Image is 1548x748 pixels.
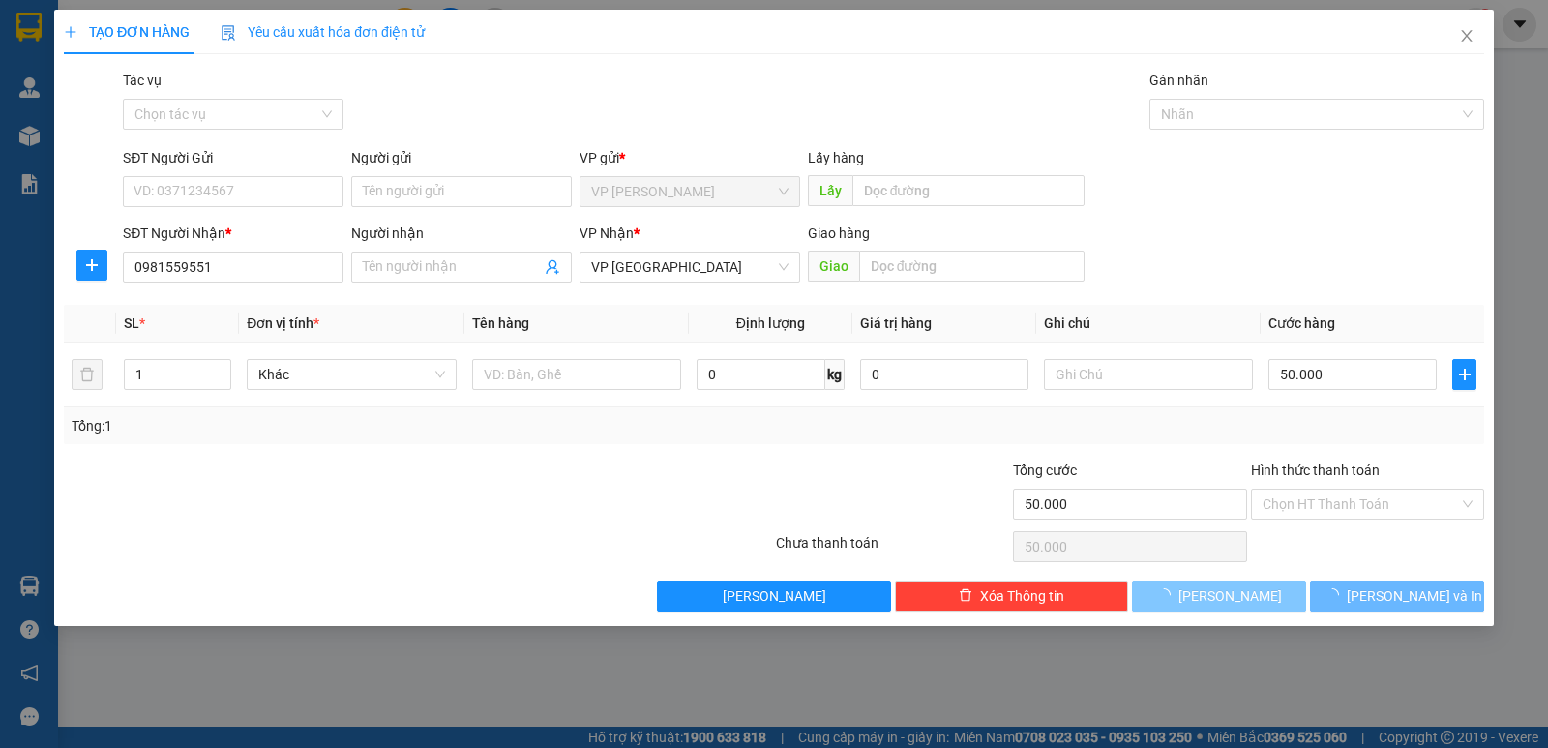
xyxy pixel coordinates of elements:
[123,147,343,168] div: SĐT Người Gửi
[580,225,634,241] span: VP Nhận
[545,259,560,275] span: user-add
[351,147,572,168] div: Người gửi
[64,24,190,40] span: TẠO ĐƠN HÀNG
[591,253,789,282] span: VP HÀ NỘI
[860,315,932,331] span: Giá trị hàng
[808,150,864,165] span: Lấy hàng
[980,585,1064,607] span: Xóa Thông tin
[77,257,106,273] span: plus
[657,581,890,612] button: [PERSON_NAME]
[580,147,800,168] div: VP gửi
[1440,10,1494,64] button: Close
[808,225,870,241] span: Giao hàng
[123,73,162,88] label: Tác vụ
[258,360,444,389] span: Khác
[1459,28,1474,44] span: close
[808,175,852,206] span: Lấy
[852,175,1086,206] input: Dọc đường
[472,315,529,331] span: Tên hàng
[591,177,789,206] span: VP MỘC CHÂU
[723,585,826,607] span: [PERSON_NAME]
[1452,359,1476,390] button: plus
[860,359,1028,390] input: 0
[1268,315,1335,331] span: Cước hàng
[1310,581,1484,612] button: [PERSON_NAME] và In
[1036,305,1261,343] th: Ghi chú
[351,223,572,244] div: Người nhận
[72,415,599,436] div: Tổng: 1
[76,250,107,281] button: plus
[1325,588,1347,602] span: loading
[124,315,139,331] span: SL
[64,25,77,39] span: plus
[774,532,1011,566] div: Chưa thanh toán
[247,315,319,331] span: Đơn vị tính
[736,315,805,331] span: Định lượng
[1347,585,1482,607] span: [PERSON_NAME] và In
[1044,359,1253,390] input: Ghi Chú
[221,25,236,41] img: icon
[1178,585,1282,607] span: [PERSON_NAME]
[123,223,343,244] div: SĐT Người Nhận
[808,251,859,282] span: Giao
[859,251,1086,282] input: Dọc đường
[72,359,103,390] button: delete
[472,359,681,390] input: VD: Bàn, Ghế
[825,359,845,390] span: kg
[1149,73,1208,88] label: Gán nhãn
[1013,463,1077,478] span: Tổng cước
[895,581,1128,612] button: deleteXóa Thông tin
[959,588,972,604] span: delete
[1251,463,1380,478] label: Hình thức thanh toán
[1453,367,1475,382] span: plus
[1157,588,1178,602] span: loading
[1132,581,1306,612] button: [PERSON_NAME]
[221,24,425,40] span: Yêu cầu xuất hóa đơn điện tử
